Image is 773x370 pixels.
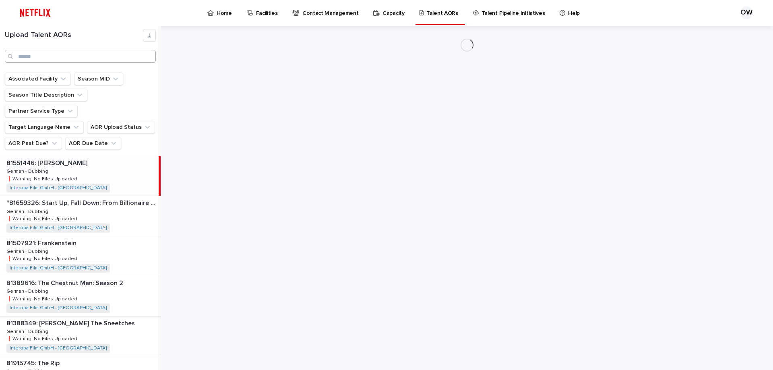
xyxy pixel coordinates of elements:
button: AOR Upload Status [87,121,155,134]
a: Interopa Film GmbH - [GEOGRAPHIC_DATA] [10,225,107,231]
p: 81551446: [PERSON_NAME] [6,158,89,167]
p: ❗️Warning: No Files Uploaded [6,215,79,222]
p: ❗️Warning: No Files Uploaded [6,335,79,342]
p: 81915745: The Rip [6,358,61,367]
p: ❗️Warning: No Files Uploaded [6,295,79,302]
p: German - Dubbing [6,207,50,215]
button: Season MID [74,72,123,85]
h1: Upload Talent AORs [5,31,143,40]
p: ❗️Warning: No Files Uploaded [6,175,79,182]
p: German - Dubbing [6,327,50,335]
button: Target Language Name [5,121,84,134]
button: AOR Past Due? [5,137,62,150]
a: Interopa Film GmbH - [GEOGRAPHIC_DATA] [10,345,107,351]
button: Partner Service Type [5,105,78,118]
a: Interopa Film GmbH - [GEOGRAPHIC_DATA] [10,305,107,311]
p: 81507921: Frankenstein [6,238,78,247]
p: "81659326: Start Up, Fall Down: From Billionaire to Convict: Limited Series" [6,198,159,207]
p: German - Dubbing [6,287,50,294]
p: 81389616: The Chestnut Man: Season 2 [6,278,125,287]
div: OW [740,6,753,19]
button: Associated Facility [5,72,71,85]
input: Search [5,50,156,63]
p: 81388349: [PERSON_NAME] The Sneetches [6,318,136,327]
button: Season Title Description [5,89,87,101]
a: Interopa Film GmbH - [GEOGRAPHIC_DATA] [10,185,107,191]
p: German - Dubbing [6,167,50,174]
p: German - Dubbing [6,247,50,254]
button: AOR Due Date [65,137,121,150]
img: ifQbXi3ZQGMSEF7WDB7W [16,5,54,21]
a: Interopa Film GmbH - [GEOGRAPHIC_DATA] [10,265,107,271]
p: ❗️Warning: No Files Uploaded [6,254,79,262]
